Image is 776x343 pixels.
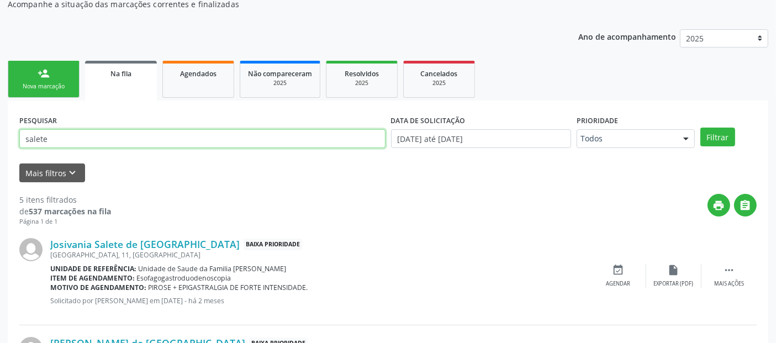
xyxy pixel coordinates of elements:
[411,79,467,87] div: 2025
[149,283,308,292] span: PIROSE + EPIGASTRALGIA DE FORTE INTENSIDADE.
[577,112,618,129] label: Prioridade
[19,205,111,217] div: de
[67,167,79,179] i: keyboard_arrow_down
[50,296,591,305] p: Solicitado por [PERSON_NAME] em [DATE] - há 2 meses
[16,82,71,91] div: Nova marcação
[50,273,135,283] b: Item de agendamento:
[19,129,386,148] input: Nome, CNS
[334,79,389,87] div: 2025
[714,280,744,288] div: Mais ações
[19,217,111,226] div: Página 1 de 1
[578,29,676,43] p: Ano de acompanhamento
[19,112,57,129] label: PESQUISAR
[110,69,131,78] span: Na fila
[29,206,111,217] strong: 537 marcações na fila
[248,69,312,78] span: Não compareceram
[180,69,217,78] span: Agendados
[740,199,752,212] i: 
[713,199,725,212] i: print
[19,238,43,261] img: img
[606,280,631,288] div: Agendar
[723,264,735,276] i: 
[50,283,146,292] b: Motivo de agendamento:
[613,264,625,276] i: event_available
[50,238,240,250] a: Josivania Salete de [GEOGRAPHIC_DATA]
[19,163,85,183] button: Mais filtroskeyboard_arrow_down
[654,280,694,288] div: Exportar (PDF)
[734,194,757,217] button: 
[345,69,379,78] span: Resolvidos
[50,264,136,273] b: Unidade de referência:
[580,133,672,144] span: Todos
[50,250,591,260] div: [GEOGRAPHIC_DATA], 11, [GEOGRAPHIC_DATA]
[248,79,312,87] div: 2025
[708,194,730,217] button: print
[421,69,458,78] span: Cancelados
[244,239,302,250] span: Baixa Prioridade
[391,129,571,148] input: Selecione um intervalo
[139,264,287,273] span: Unidade de Saude da Familia [PERSON_NAME]
[38,67,50,80] div: person_add
[700,128,735,146] button: Filtrar
[19,194,111,205] div: 5 itens filtrados
[668,264,680,276] i: insert_drive_file
[137,273,231,283] span: Esofagogastroduodenoscopia
[391,112,466,129] label: DATA DE SOLICITAÇÃO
